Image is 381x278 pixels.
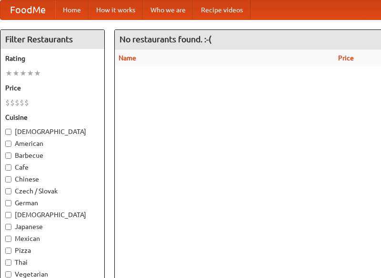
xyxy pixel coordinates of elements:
a: Home [55,0,89,19]
input: Chinese [5,176,11,182]
input: Mexican [5,236,11,242]
label: Barbecue [5,151,100,160]
input: Japanese [5,224,11,230]
li: $ [10,97,15,108]
h5: Price [5,83,100,93]
input: German [5,200,11,206]
input: Vegetarian [5,271,11,278]
a: Who we are [143,0,193,19]
h4: Filter Restaurants [0,30,104,49]
label: Japanese [5,222,100,231]
li: ★ [27,68,34,78]
h5: Rating [5,54,100,63]
input: [DEMOGRAPHIC_DATA] [5,129,11,135]
label: Cafe [5,163,100,172]
input: Barbecue [5,153,11,159]
li: ★ [34,68,41,78]
label: [DEMOGRAPHIC_DATA] [5,127,100,136]
label: [DEMOGRAPHIC_DATA] [5,210,100,220]
a: Price [338,54,354,62]
a: Name [119,54,136,62]
li: ★ [12,68,20,78]
li: $ [5,97,10,108]
a: FoodMe [0,0,55,19]
ng-pluralize: No restaurants found. :-( [120,35,211,44]
li: $ [24,97,29,108]
li: ★ [20,68,27,78]
input: American [5,141,11,147]
label: Czech / Slovak [5,186,100,196]
input: Cafe [5,164,11,171]
label: German [5,198,100,208]
input: [DEMOGRAPHIC_DATA] [5,212,11,218]
a: How it works [89,0,143,19]
label: Mexican [5,234,100,243]
li: ★ [5,68,12,78]
a: Recipe videos [193,0,251,19]
label: Pizza [5,246,100,255]
input: Pizza [5,248,11,254]
label: Chinese [5,174,100,184]
li: $ [20,97,24,108]
label: Thai [5,258,100,267]
li: $ [15,97,20,108]
h5: Cuisine [5,113,100,122]
label: American [5,139,100,148]
input: Czech / Slovak [5,188,11,194]
input: Thai [5,259,11,266]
